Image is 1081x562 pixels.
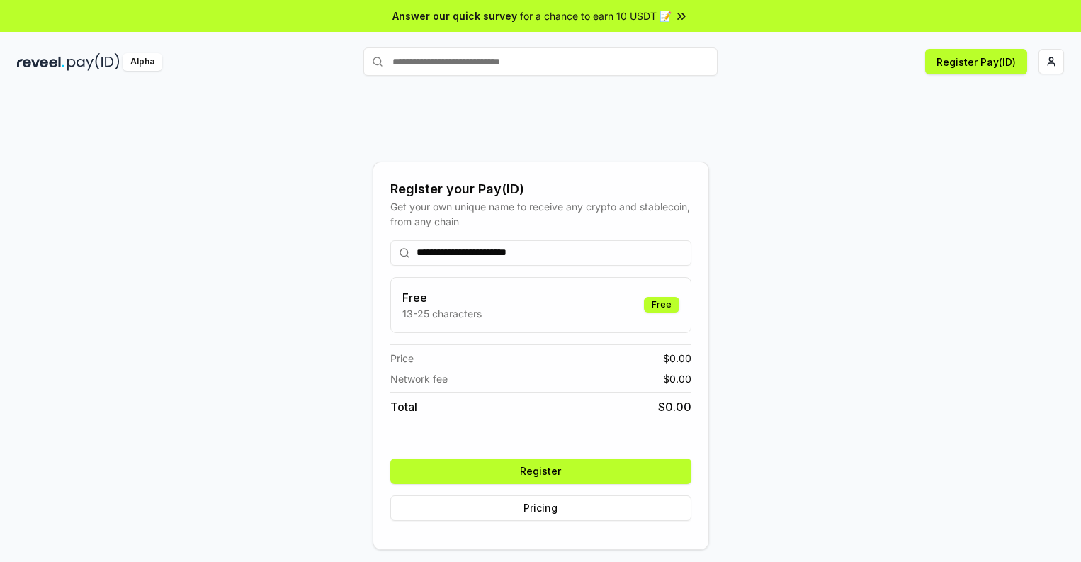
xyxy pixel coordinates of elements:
[390,179,691,199] div: Register your Pay(ID)
[663,371,691,386] span: $ 0.00
[402,289,482,306] h3: Free
[390,351,414,366] span: Price
[402,306,482,321] p: 13-25 characters
[644,297,679,313] div: Free
[925,49,1027,74] button: Register Pay(ID)
[390,495,691,521] button: Pricing
[663,351,691,366] span: $ 0.00
[67,53,120,71] img: pay_id
[392,9,517,23] span: Answer our quick survey
[390,199,691,229] div: Get your own unique name to receive any crypto and stablecoin, from any chain
[390,371,448,386] span: Network fee
[520,9,672,23] span: for a chance to earn 10 USDT 📝
[17,53,64,71] img: reveel_dark
[390,398,417,415] span: Total
[658,398,691,415] span: $ 0.00
[390,459,691,484] button: Register
[123,53,162,71] div: Alpha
